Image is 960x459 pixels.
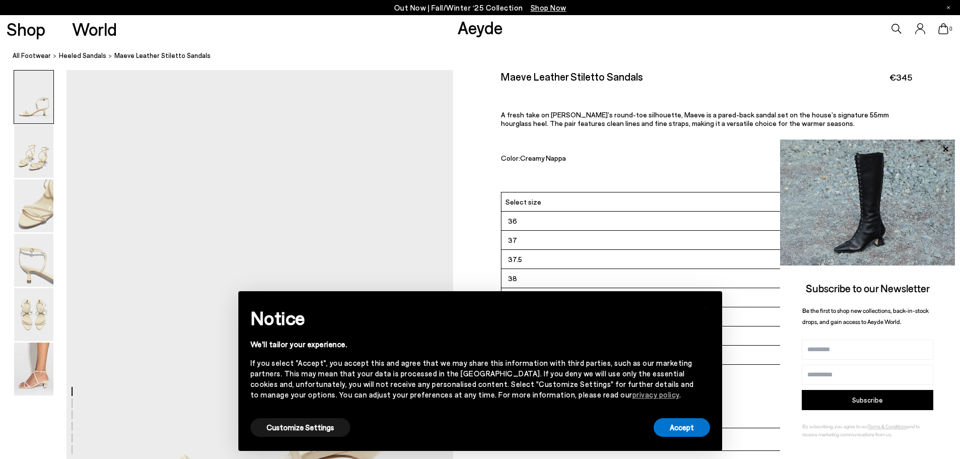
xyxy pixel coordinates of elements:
[501,70,643,83] h2: Maeve Leather Stiletto Sandals
[250,305,694,331] h2: Notice
[250,358,694,400] div: If you select "Accept", you accept this and agree that we may share this information with third p...
[948,26,953,32] span: 0
[59,50,106,61] a: heeled sandals
[520,154,566,162] span: Creamy Nappa
[889,71,912,84] span: €345
[702,299,710,313] span: ×
[694,294,718,318] button: Close this notice
[938,23,948,34] a: 0
[250,339,694,350] div: We'll tailor your experience.
[458,17,503,38] a: Aeyde
[508,234,517,246] span: 37
[250,418,350,437] button: Customize Settings
[14,234,53,287] img: Maeve Leather Stiletto Sandals - Image 4
[114,50,211,61] span: Maeve Leather Stiletto Sandals
[802,390,933,410] button: Subscribe
[7,20,45,38] a: Shop
[501,110,889,127] span: A fresh take on [PERSON_NAME]’s round-toe silhouette, Maeve is a pared-back sandal set on the hou...
[508,253,522,266] span: 37.5
[780,140,955,266] img: 2a6287a1333c9a56320fd6e7b3c4a9a9.jpg
[13,42,960,70] nav: breadcrumb
[59,51,106,59] span: heeled sandals
[802,307,929,325] span: Be the first to shop new collections, back-in-stock drops, and gain access to Aeyde World.
[72,20,117,38] a: World
[13,50,51,61] a: All Footwear
[501,154,839,165] div: Color:
[654,418,710,437] button: Accept
[632,390,679,399] a: privacy policy
[14,71,53,123] img: Maeve Leather Stiletto Sandals - Image 1
[14,179,53,232] img: Maeve Leather Stiletto Sandals - Image 3
[508,215,517,227] span: 36
[806,282,930,294] span: Subscribe to our Newsletter
[505,196,541,207] span: Select size
[14,288,53,341] img: Maeve Leather Stiletto Sandals - Image 5
[531,3,566,12] span: Navigate to /collections/new-in
[508,272,517,285] span: 38
[802,423,868,429] span: By subscribing, you agree to our
[394,2,566,14] p: Out Now | Fall/Winter ‘25 Collection
[14,343,53,396] img: Maeve Leather Stiletto Sandals - Image 6
[14,125,53,178] img: Maeve Leather Stiletto Sandals - Image 2
[868,423,907,429] a: Terms & Conditions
